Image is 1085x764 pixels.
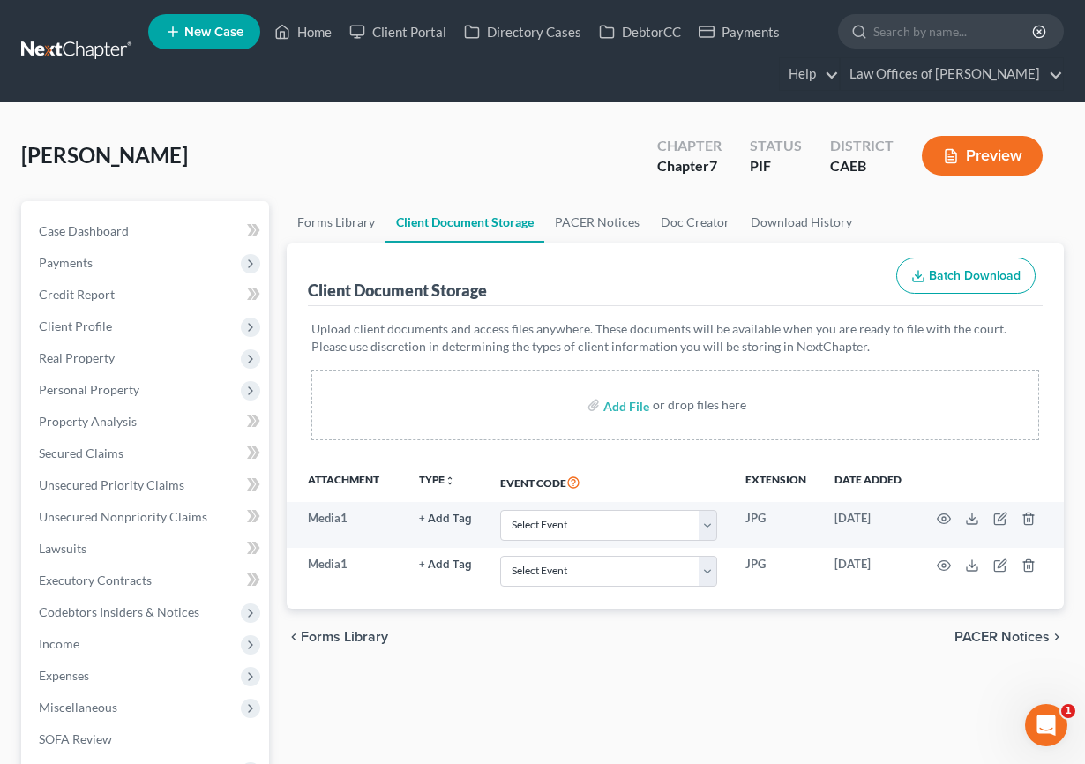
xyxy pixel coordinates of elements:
i: unfold_more [445,476,455,486]
div: Chapter [657,156,722,176]
div: Status [750,136,802,156]
a: Unsecured Nonpriority Claims [25,501,269,533]
span: 1 [1061,704,1075,718]
span: Forms Library [301,630,388,644]
div: CAEB [830,156,894,176]
span: [PERSON_NAME] [21,142,188,168]
i: chevron_right [1050,630,1064,644]
span: Expenses [39,668,89,683]
span: PACER Notices [954,630,1050,644]
a: Forms Library [287,201,385,243]
span: Personal Property [39,382,139,397]
span: Payments [39,255,93,270]
a: Doc Creator [650,201,740,243]
span: Real Property [39,350,115,365]
button: Preview [922,136,1043,176]
iframe: Intercom live chat [1025,704,1067,746]
button: Batch Download [896,258,1036,295]
a: Credit Report [25,279,269,311]
span: SOFA Review [39,731,112,746]
span: Unsecured Priority Claims [39,477,184,492]
th: Event Code [486,461,731,502]
a: Client Portal [340,16,455,48]
span: Case Dashboard [39,223,129,238]
span: Income [39,636,79,651]
td: [DATE] [820,502,916,548]
div: Chapter [657,136,722,156]
span: Property Analysis [39,414,137,429]
a: Property Analysis [25,406,269,438]
span: New Case [184,26,243,39]
td: [DATE] [820,548,916,594]
span: Client Profile [39,318,112,333]
button: + Add Tag [419,513,472,525]
a: DebtorCC [590,16,690,48]
span: Codebtors Insiders & Notices [39,604,199,619]
a: Secured Claims [25,438,269,469]
th: Extension [731,461,820,502]
span: Secured Claims [39,446,123,461]
th: Attachment [287,461,406,502]
th: Date added [820,461,916,502]
a: Lawsuits [25,533,269,565]
span: Batch Download [929,268,1021,283]
span: Credit Report [39,287,115,302]
a: Law Offices of [PERSON_NAME] [841,58,1063,90]
div: District [830,136,894,156]
a: Unsecured Priority Claims [25,469,269,501]
span: Executory Contracts [39,573,152,588]
span: 7 [709,157,717,174]
a: Case Dashboard [25,215,269,247]
p: Upload client documents and access files anywhere. These documents will be available when you are... [311,320,1040,356]
a: SOFA Review [25,723,269,755]
a: PACER Notices [544,201,650,243]
a: Download History [740,201,863,243]
a: Client Document Storage [385,201,544,243]
a: Directory Cases [455,16,590,48]
span: Miscellaneous [39,700,117,715]
i: chevron_left [287,630,301,644]
a: Payments [690,16,789,48]
a: Executory Contracts [25,565,269,596]
div: or drop files here [653,396,746,414]
td: JPG [731,502,820,548]
div: Client Document Storage [308,280,487,301]
td: Media1 [287,548,406,594]
a: Help [780,58,839,90]
button: chevron_left Forms Library [287,630,388,644]
button: PACER Notices chevron_right [954,630,1064,644]
a: + Add Tag [419,510,472,527]
span: Lawsuits [39,541,86,556]
button: + Add Tag [419,559,472,571]
a: Home [266,16,340,48]
div: PIF [750,156,802,176]
a: + Add Tag [419,556,472,573]
input: Search by name... [873,15,1035,48]
button: TYPEunfold_more [419,475,455,486]
td: Media1 [287,502,406,548]
span: Unsecured Nonpriority Claims [39,509,207,524]
td: JPG [731,548,820,594]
